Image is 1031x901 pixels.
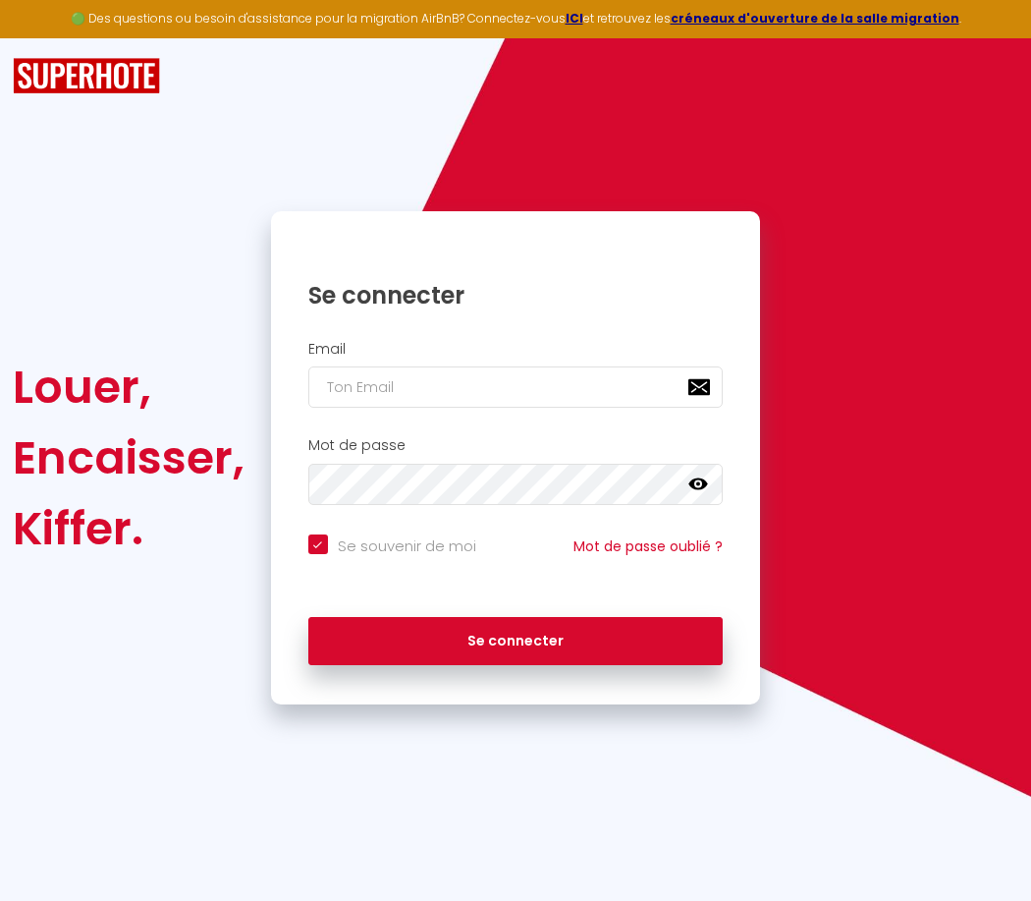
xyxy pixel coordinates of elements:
button: Se connecter [308,617,724,666]
a: Mot de passe oublié ? [573,536,723,556]
div: Kiffer. [13,493,244,564]
input: Ton Email [308,366,724,408]
div: Encaisser, [13,422,244,493]
h1: Se connecter [308,280,724,310]
h2: Mot de passe [308,437,724,454]
img: SuperHote logo [13,58,160,94]
a: ICI [566,10,583,27]
h2: Email [308,341,724,358]
a: créneaux d'ouverture de la salle migration [671,10,959,27]
div: Louer, [13,352,244,422]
